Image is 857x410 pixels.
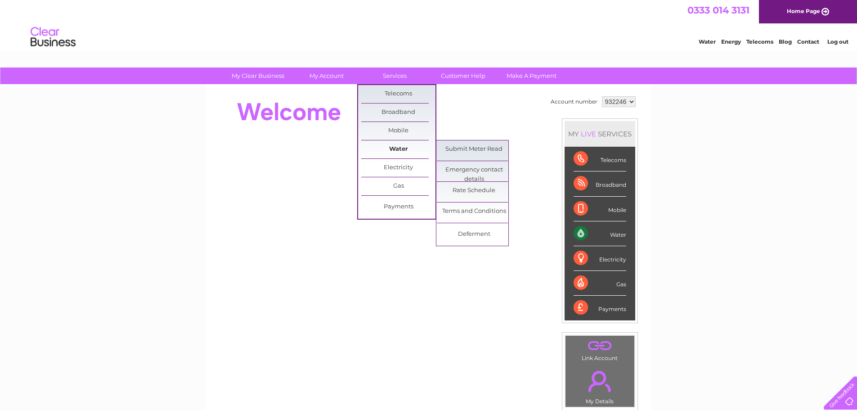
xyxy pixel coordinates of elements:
div: Mobile [574,197,626,221]
a: Log out [827,38,848,45]
a: . [568,365,632,397]
a: Services [358,68,432,84]
div: Telecoms [574,147,626,171]
a: Terms and Conditions [437,203,511,221]
a: Rate Schedule [437,182,511,200]
a: Energy [721,38,741,45]
a: Telecoms [746,38,773,45]
a: Submit Meter Read [437,140,511,158]
a: Make A Payment [494,68,569,84]
a: . [568,338,632,354]
td: Account number [548,94,600,109]
a: Water [361,140,435,158]
a: Gas [361,177,435,195]
a: Blog [779,38,792,45]
a: Electricity [361,159,435,177]
a: My Account [289,68,363,84]
a: My Clear Business [221,68,295,84]
td: My Details [565,363,635,407]
a: Payments [361,198,435,216]
td: Link Account [565,335,635,364]
div: Broadband [574,171,626,196]
a: Telecoms [361,85,435,103]
a: Customer Help [426,68,500,84]
a: Emergency contact details [437,161,511,179]
a: Mobile [361,122,435,140]
img: logo.png [30,23,76,51]
div: MY SERVICES [565,121,635,147]
a: Broadband [361,104,435,122]
div: Gas [574,271,626,296]
a: Contact [797,38,819,45]
a: Water [699,38,716,45]
div: LIVE [579,130,598,138]
div: Payments [574,296,626,320]
div: Water [574,221,626,246]
a: Deferment [437,225,511,243]
div: Electricity [574,246,626,271]
div: Clear Business is a trading name of Verastar Limited (registered in [GEOGRAPHIC_DATA] No. 3667643... [216,5,642,44]
a: 0333 014 3131 [687,5,749,16]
